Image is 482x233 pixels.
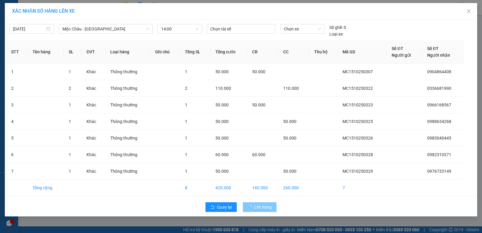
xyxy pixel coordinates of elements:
[6,97,28,113] td: 3
[105,113,151,130] td: Thông thường
[329,24,346,31] div: 0
[28,180,64,196] td: Tổng cộng
[284,24,321,33] span: Chọn xe
[6,163,28,180] td: 7
[427,53,450,58] span: Người nhận
[146,27,149,31] span: down
[82,130,105,146] td: Khác
[185,86,187,91] span: 2
[215,152,229,157] span: 60.000
[343,102,373,107] span: MC1510250323
[427,152,451,157] span: 0982310371
[343,69,373,74] span: MC1510250307
[185,102,187,107] span: 1
[254,204,272,210] span: Lên hàng
[180,40,211,64] th: Tổng SL
[82,146,105,163] td: Khác
[69,136,71,140] span: 1
[283,86,299,91] span: 110.000
[6,113,28,130] td: 4
[343,119,373,124] span: MC1510250325
[69,86,71,91] span: 2
[283,119,296,124] span: 50.000
[82,163,105,180] td: Khác
[82,113,105,130] td: Khác
[205,202,237,212] button: rollbackQuay lại
[185,69,187,74] span: 1
[6,146,28,163] td: 6
[161,24,199,33] span: 14:00
[427,102,451,107] span: 0966168567
[150,40,180,64] th: Ghi chú
[185,136,187,140] span: 1
[64,40,82,64] th: SL
[211,180,247,196] td: 420.000
[6,40,28,64] th: STT
[283,136,296,140] span: 50.000
[278,180,309,196] td: 260.000
[309,40,338,64] th: Thu hộ
[215,69,229,74] span: 50.000
[62,24,149,33] span: Mộc Châu - Hà Nội
[82,64,105,80] td: Khác
[12,8,75,14] span: XÁC NHẬN SỐ HÀNG LÊN XE
[466,9,471,14] span: close
[105,80,151,97] td: Thông thường
[427,46,439,51] span: Số ĐT
[427,119,451,124] span: 0988634268
[247,40,278,64] th: CR
[329,24,343,31] span: Số ghế:
[343,86,373,91] span: MC1510250322
[28,40,64,64] th: Tên hàng
[329,31,343,37] span: Loại xe:
[185,119,187,124] span: 1
[6,130,28,146] td: 5
[69,119,71,124] span: 1
[343,136,373,140] span: MC1510250326
[105,97,151,113] td: Thông thường
[343,152,373,157] span: MC1510250328
[215,86,231,91] span: 110.000
[278,40,309,64] th: CC
[105,40,151,64] th: Loại hàng
[247,180,278,196] td: 160.000
[105,146,151,163] td: Thông thường
[283,169,296,174] span: 50.000
[215,136,229,140] span: 50.000
[252,152,265,157] span: 60.000
[69,69,71,74] span: 1
[427,169,451,174] span: 0976733149
[105,163,151,180] td: Thông thường
[343,169,373,174] span: MC1510250329
[215,119,229,124] span: 50.000
[252,102,265,107] span: 50.000
[392,53,411,58] span: Người gửi
[427,86,451,91] span: 0336681990
[427,69,451,74] span: 0904864408
[69,152,71,157] span: 1
[210,205,214,210] span: rollback
[252,69,265,74] span: 50.000
[211,40,247,64] th: Tổng cước
[82,97,105,113] td: Khác
[105,64,151,80] td: Thông thường
[82,80,105,97] td: Khác
[13,26,45,32] input: 15/10/2025
[215,169,229,174] span: 50.000
[427,136,451,140] span: 0983040445
[185,152,187,157] span: 1
[338,40,387,64] th: Mã GD
[215,102,229,107] span: 50.000
[185,169,187,174] span: 1
[243,202,277,212] button: Lên hàng
[6,64,28,80] td: 1
[180,180,211,196] td: 8
[105,130,151,146] td: Thông thường
[338,180,387,196] td: 7
[69,169,71,174] span: 1
[460,3,477,20] button: Close
[248,205,254,209] span: loading
[69,102,71,107] span: 1
[392,46,403,51] span: Số ĐT
[6,80,28,97] td: 2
